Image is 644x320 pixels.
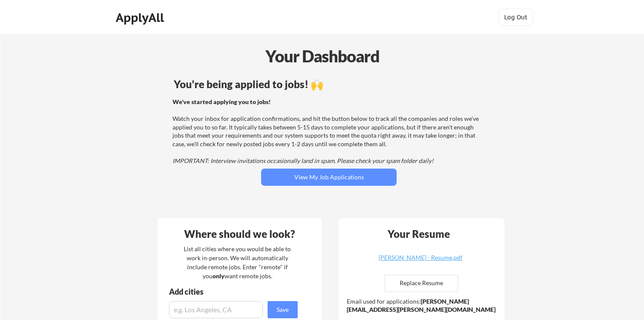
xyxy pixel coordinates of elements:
[499,9,533,26] button: Log Out
[169,301,263,318] input: e.g. Los Angeles, CA
[173,98,483,165] div: Watch your inbox for application confirmations, and hit the button below to track all the compani...
[268,301,298,318] button: Save
[173,157,434,164] em: IMPORTANT: Interview invitations occasionally land in spam. Please check your spam folder daily!
[178,244,296,280] div: List all cities where you would be able to work in-person. We will automatically include remote j...
[174,79,484,89] div: You're being applied to jobs! 🙌
[213,272,225,280] strong: only
[1,44,644,68] div: Your Dashboard
[369,255,471,268] a: [PERSON_NAME] - Resume.pdf
[369,255,471,261] div: [PERSON_NAME] - Resume.pdf
[173,98,271,105] strong: We've started applying you to jobs!
[261,169,397,186] button: View My Job Applications
[376,229,461,239] div: Your Resume
[116,10,166,25] div: ApplyAll
[169,288,300,295] div: Add cities
[160,229,320,239] div: Where should we look?
[347,298,496,314] strong: [PERSON_NAME][EMAIL_ADDRESS][PERSON_NAME][DOMAIN_NAME]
